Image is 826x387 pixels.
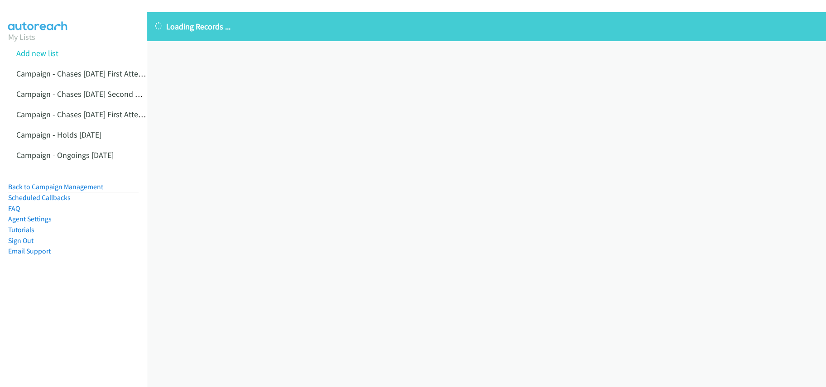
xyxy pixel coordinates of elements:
[155,20,818,33] p: Loading Records ...
[8,193,71,202] a: Scheduled Callbacks
[16,48,58,58] a: Add new list
[16,89,167,99] a: Campaign - Chases [DATE] Second Attempts
[8,236,34,245] a: Sign Out
[8,225,34,234] a: Tutorials
[8,247,51,255] a: Email Support
[16,150,114,160] a: Campaign - Ongoings [DATE]
[16,129,101,140] a: Campaign - Holds [DATE]
[8,215,52,223] a: Agent Settings
[8,182,103,191] a: Back to Campaign Management
[16,68,156,79] a: Campaign - Chases [DATE] First Attempts
[8,204,20,213] a: FAQ
[16,109,156,119] a: Campaign - Chases [DATE] First Attempts
[8,32,35,42] a: My Lists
